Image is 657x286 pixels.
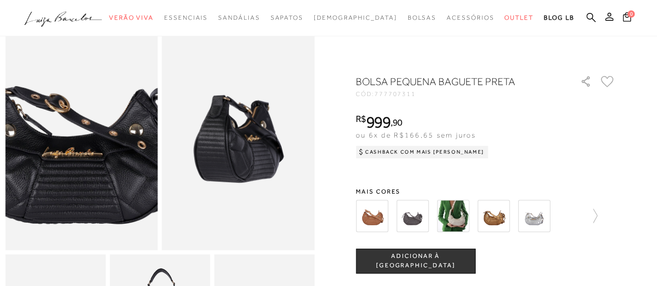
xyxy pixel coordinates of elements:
span: Outlet [504,14,533,21]
div: CÓD: [356,91,564,97]
a: noSubCategoriesText [504,8,533,28]
div: Cashback com Mais [PERSON_NAME] [356,146,488,158]
span: Sapatos [270,14,303,21]
a: noSubCategoriesText [447,8,494,28]
h1: BOLSA PEQUENA BAGUETE PRETA [356,74,551,89]
img: BOLSA BAGUETE EM COURO OURO VELHO COM ALÇA DE ILHOSES PEQUENA [477,200,509,232]
span: Acessórios [447,14,494,21]
span: Bolsas [407,14,436,21]
a: noSubCategoriesText [407,8,436,28]
button: 0 [620,11,634,25]
img: image [162,22,315,250]
i: R$ [356,114,366,124]
span: Essenciais [164,14,208,21]
a: noSubCategoriesText [218,8,260,28]
a: noSubCategoriesText [109,8,154,28]
span: Verão Viva [109,14,154,21]
span: 777707311 [374,90,416,98]
span: 999 [366,113,391,131]
a: noSubCategoriesText [314,8,397,28]
span: Mais cores [356,188,615,195]
a: BLOG LB [544,8,574,28]
span: 0 [627,10,635,18]
img: BOLSA BAGUETE EM COURO CARAMELO COM ALÇA DE ILHOSES PEQUENA [356,200,388,232]
span: 90 [393,117,403,128]
span: ADICIONAR À [GEOGRAPHIC_DATA] [356,252,475,270]
span: BLOG LB [544,14,574,21]
i: , [391,118,403,127]
button: ADICIONAR À [GEOGRAPHIC_DATA] [356,249,475,274]
span: Sandálias [218,14,260,21]
a: noSubCategoriesText [164,8,208,28]
span: [DEMOGRAPHIC_DATA] [314,14,397,21]
img: BOLSA BAGUETE EM COURO OFF WHITE COM ALÇA DE ILHOSES PEQUENA [437,200,469,232]
img: BOLSA BAGUETE EM COURO PRATA COM ALÇA DE ILHOSES PEQUENA [518,200,550,232]
img: BOLSA BAGUETE EM COURO ESTONADO CINZA GRAFITE COM ALÇA DE ILHOSES PEQUENA [396,200,428,232]
span: ou 6x de R$166,65 sem juros [356,131,476,139]
a: noSubCategoriesText [270,8,303,28]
